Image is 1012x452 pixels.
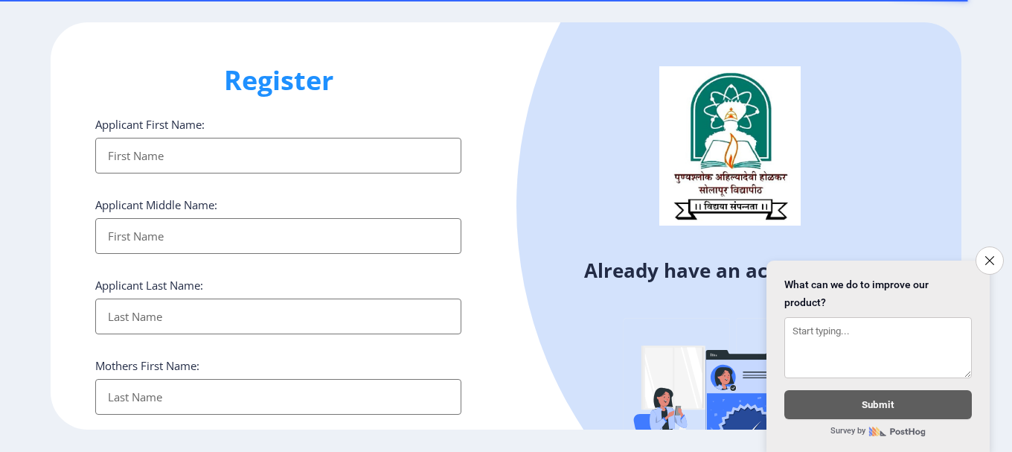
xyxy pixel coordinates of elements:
[831,257,884,284] a: Login
[95,358,199,373] label: Mothers First Name:
[95,218,461,254] input: First Name
[95,278,203,293] label: Applicant Last Name:
[95,117,205,132] label: Applicant First Name:
[95,299,461,334] input: Last Name
[659,66,801,226] img: logo
[517,258,950,282] h4: Already have an account?
[95,63,461,98] h1: Register
[95,197,217,212] label: Applicant Middle Name:
[95,379,461,415] input: Last Name
[95,138,461,174] input: First Name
